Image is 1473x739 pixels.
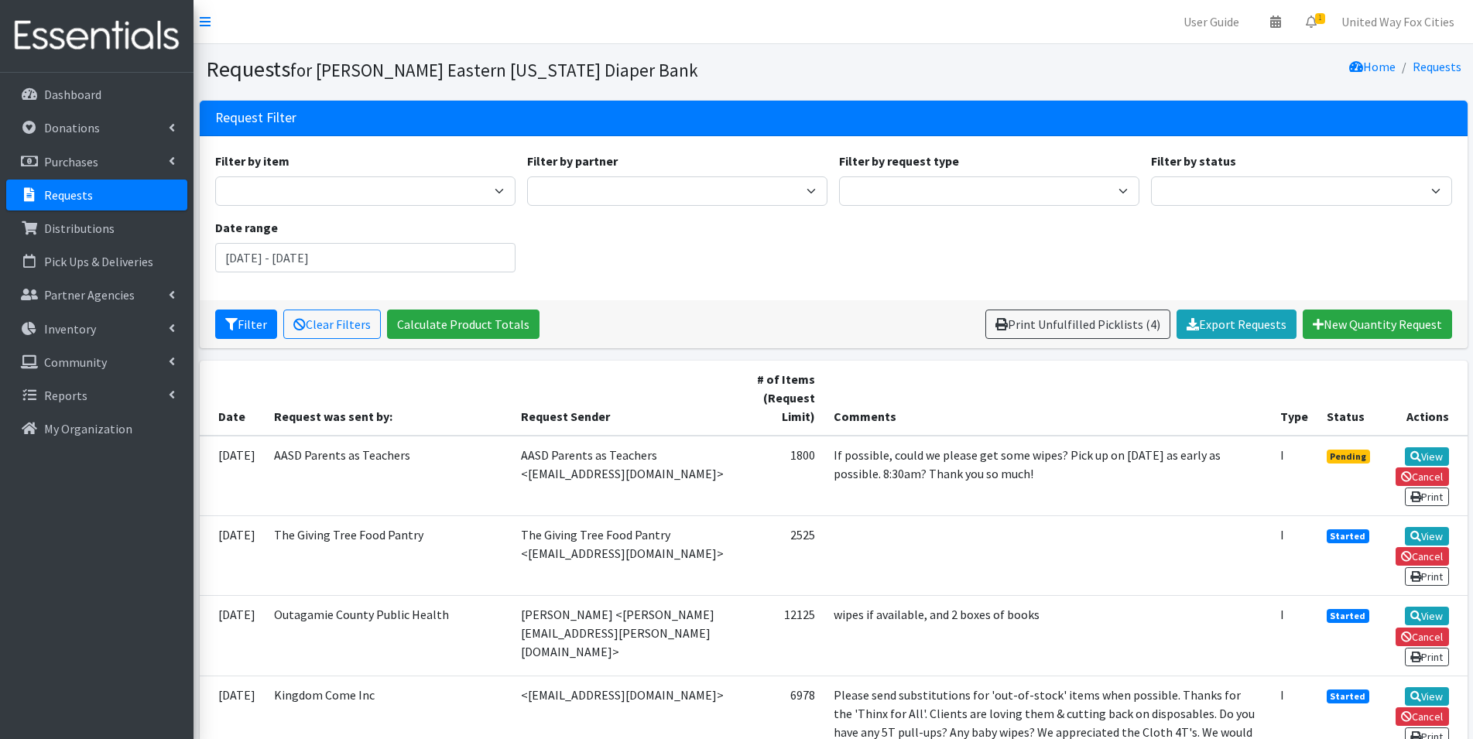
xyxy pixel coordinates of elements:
p: Inventory [44,321,96,337]
td: 12125 [740,596,824,676]
a: Dashboard [6,79,187,110]
a: Distributions [6,213,187,244]
a: Clear Filters [283,310,381,339]
p: Requests [44,187,93,203]
a: View [1405,527,1449,546]
span: Pending [1327,450,1371,464]
a: View [1405,607,1449,625]
td: [PERSON_NAME] <[PERSON_NAME][EMAIL_ADDRESS][PERSON_NAME][DOMAIN_NAME]> [512,596,740,676]
h1: Requests [206,56,828,83]
th: Type [1271,361,1317,436]
p: My Organization [44,421,132,436]
a: Print [1405,488,1449,506]
a: Requests [1413,59,1461,74]
th: Actions [1382,361,1467,436]
span: Started [1327,609,1370,623]
p: Pick Ups & Deliveries [44,254,153,269]
th: Request Sender [512,361,740,436]
a: New Quantity Request [1303,310,1452,339]
a: Pick Ups & Deliveries [6,246,187,277]
button: Filter [215,310,277,339]
span: Started [1327,529,1370,543]
a: Print [1405,567,1449,586]
p: Community [44,354,107,370]
a: Cancel [1396,467,1449,486]
label: Filter by request type [839,152,959,170]
a: United Way Fox Cities [1329,6,1467,37]
p: Purchases [44,154,98,169]
a: 1 [1293,6,1329,37]
a: Inventory [6,313,187,344]
a: My Organization [6,413,187,444]
a: View [1405,687,1449,706]
td: The Giving Tree Food Pantry <[EMAIL_ADDRESS][DOMAIN_NAME]> [512,515,740,595]
abbr: Individual [1280,607,1284,622]
a: Partner Agencies [6,279,187,310]
abbr: Individual [1280,527,1284,542]
a: Cancel [1396,707,1449,726]
a: User Guide [1171,6,1252,37]
span: Started [1327,689,1370,703]
a: Cancel [1396,628,1449,646]
input: January 1, 2011 - December 31, 2011 [215,243,516,272]
p: Distributions [44,221,115,236]
th: Date [200,361,265,436]
a: Purchases [6,146,187,177]
label: Filter by item [215,152,289,170]
td: The Giving Tree Food Pantry [265,515,512,595]
td: [DATE] [200,596,265,676]
a: Export Requests [1177,310,1297,339]
th: Status [1317,361,1382,436]
label: Date range [215,218,278,237]
span: 1 [1315,13,1325,24]
p: Donations [44,120,100,135]
a: Requests [6,180,187,210]
td: AASD Parents as Teachers <[EMAIL_ADDRESS][DOMAIN_NAME]> [512,436,740,516]
td: wipes if available, and 2 boxes of books [824,596,1271,676]
td: Outagamie County Public Health [265,596,512,676]
small: for [PERSON_NAME] Eastern [US_STATE] Diaper Bank [290,59,698,81]
th: # of Items (Request Limit) [740,361,824,436]
td: If possible, could we please get some wipes? Pick up on [DATE] as early as possible. 8:30am? Than... [824,436,1271,516]
p: Reports [44,388,87,403]
a: Home [1349,59,1396,74]
label: Filter by partner [527,152,618,170]
th: Request was sent by: [265,361,512,436]
a: Calculate Product Totals [387,310,540,339]
a: View [1405,447,1449,466]
a: Print Unfulfilled Picklists (4) [985,310,1170,339]
p: Dashboard [44,87,101,102]
a: Community [6,347,187,378]
a: Print [1405,648,1449,666]
label: Filter by status [1151,152,1236,170]
a: Cancel [1396,547,1449,566]
a: Donations [6,112,187,143]
td: 2525 [740,515,824,595]
abbr: Individual [1280,687,1284,703]
td: [DATE] [200,436,265,516]
h3: Request Filter [215,110,296,126]
abbr: Individual [1280,447,1284,463]
a: Reports [6,380,187,411]
td: AASD Parents as Teachers [265,436,512,516]
p: Partner Agencies [44,287,135,303]
img: HumanEssentials [6,10,187,62]
td: 1800 [740,436,824,516]
td: [DATE] [200,515,265,595]
th: Comments [824,361,1271,436]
